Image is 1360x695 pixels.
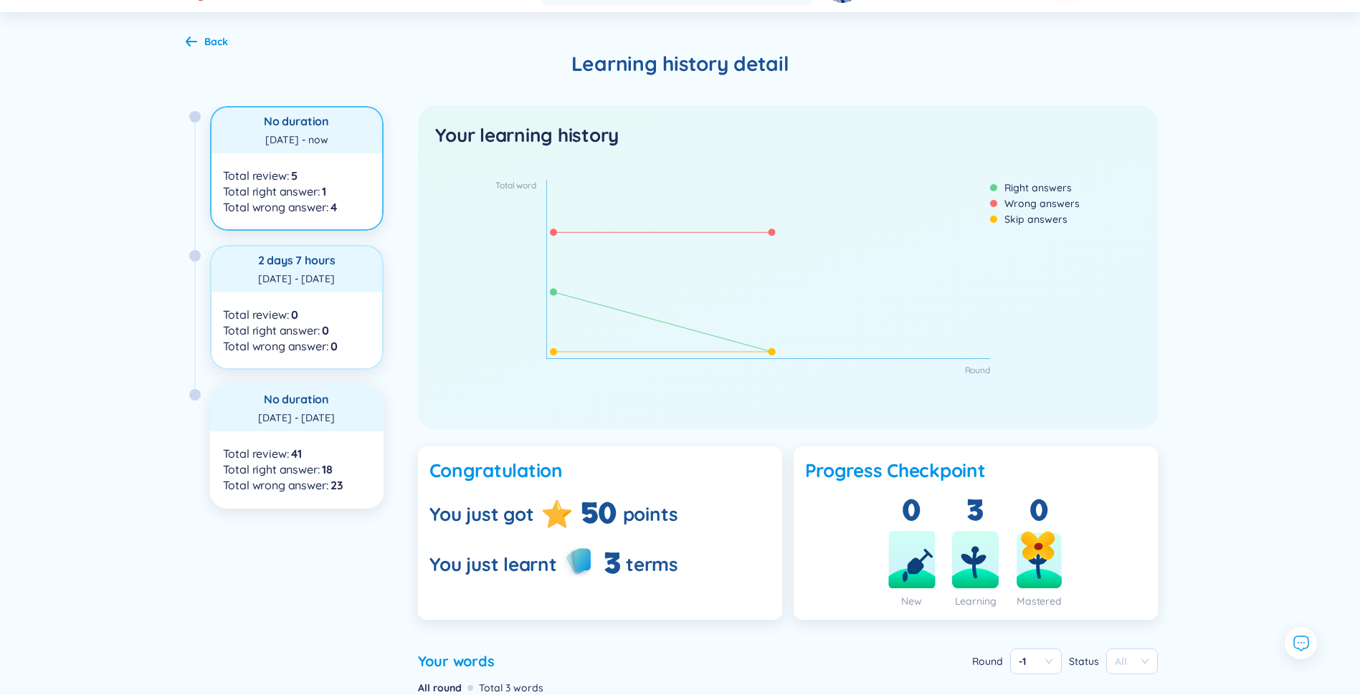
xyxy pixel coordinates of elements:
div: [DATE] - [DATE] [223,410,371,426]
span: Total right answer [223,323,323,337]
span: Skip answers [1004,211,1067,227]
span: All [1115,654,1149,668]
b: 18 [322,462,333,476]
span: Right answers [1004,180,1072,196]
span: Total wrong answer [223,339,331,353]
div: [DATE] - now [223,132,371,148]
b: 5 [291,168,298,183]
span: 50 [581,495,617,534]
a: Back [186,37,228,49]
div: [DATE] - [DATE] [223,271,371,287]
div: Congratulation [429,458,771,484]
h6: Your words [418,651,495,671]
b: 1 [322,184,326,198]
div: 0 [1029,492,1049,531]
div: Progress Checkpoint [805,458,986,484]
span: Total word [495,180,536,191]
div: No duration [223,391,371,407]
div: No duration [223,113,371,129]
h2: Learning history detail [186,51,1175,77]
span: Total review [223,307,292,322]
div: New [901,594,922,608]
b: 0 [291,307,298,322]
span: Total wrong answer [223,478,331,492]
span: 3 [604,545,621,584]
div: 0 [902,492,921,531]
span: Total review [223,168,292,183]
b: 4 [331,200,337,214]
span: Wrong answers [1004,196,1080,211]
div: terms [626,552,678,577]
span: Total right answer [223,184,323,198]
div: 2 days 7 hours [223,252,371,268]
span: -1 [1019,654,1053,668]
b: 41 [291,446,302,461]
h5: Your learning history [435,123,1141,148]
span: Total wrong answer [223,200,331,214]
span: Round [965,365,990,376]
div: points [623,502,678,527]
b: 0 [322,323,329,337]
span: Total review [223,446,292,461]
b: 23 [331,478,343,492]
b: 0 [331,339,338,353]
div: Learning [955,594,997,608]
div: You just learnt [429,552,557,577]
span: Status [1069,653,1099,669]
span: Round [972,653,1003,669]
div: You just got [429,502,534,527]
div: 3 [967,492,984,531]
span: Total right answer [223,462,323,476]
div: Mastered [1017,594,1062,608]
div: Back [204,34,228,49]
